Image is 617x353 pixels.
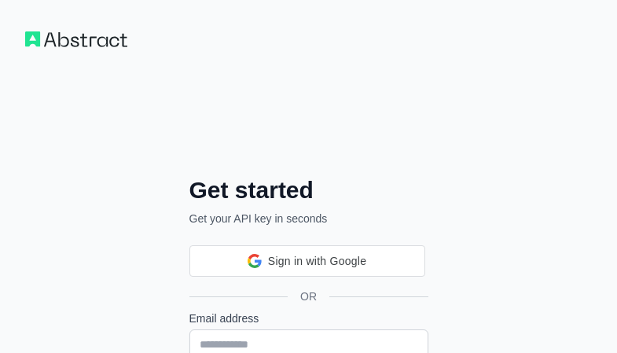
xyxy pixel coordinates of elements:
img: Workflow [25,31,127,47]
span: Sign in with Google [268,253,366,270]
div: Sign in with Google [189,245,425,277]
p: Get your API key in seconds [189,211,428,226]
h2: Get started [189,176,428,204]
label: Email address [189,311,428,326]
span: OR [288,289,329,304]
